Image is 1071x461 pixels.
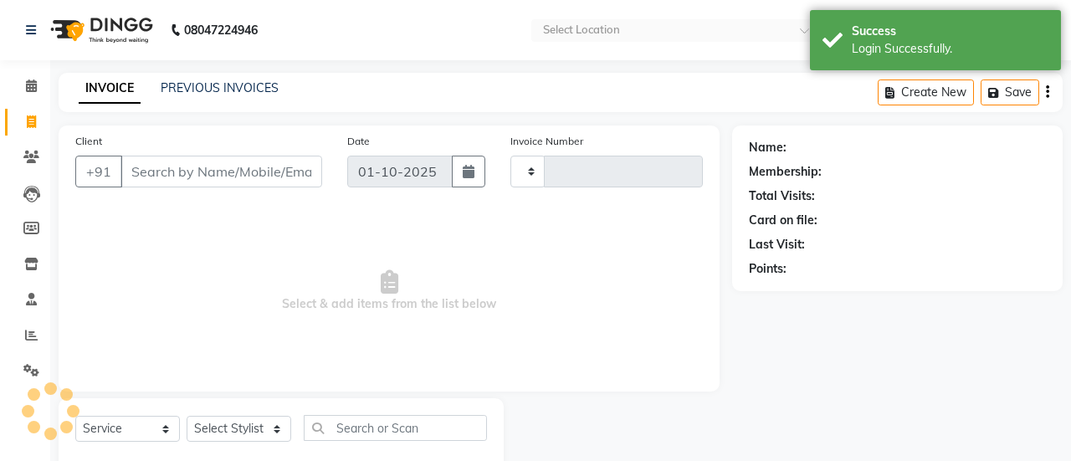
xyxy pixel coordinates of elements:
button: Save [981,79,1039,105]
div: Name: [749,139,787,156]
div: Total Visits: [749,187,815,205]
a: INVOICE [79,74,141,104]
div: Membership: [749,163,822,181]
div: Success [852,23,1048,40]
span: Select & add items from the list below [75,207,703,375]
b: 08047224946 [184,7,258,54]
div: Card on file: [749,212,817,229]
div: Points: [749,260,787,278]
input: Search or Scan [304,415,487,441]
button: Create New [878,79,974,105]
a: PREVIOUS INVOICES [161,80,279,95]
div: Login Successfully. [852,40,1048,58]
label: Invoice Number [510,134,583,149]
label: Client [75,134,102,149]
button: +91 [75,156,122,187]
label: Date [347,134,370,149]
img: logo [43,7,157,54]
div: Last Visit: [749,236,805,254]
div: Select Location [543,22,620,38]
input: Search by Name/Mobile/Email/Code [120,156,322,187]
